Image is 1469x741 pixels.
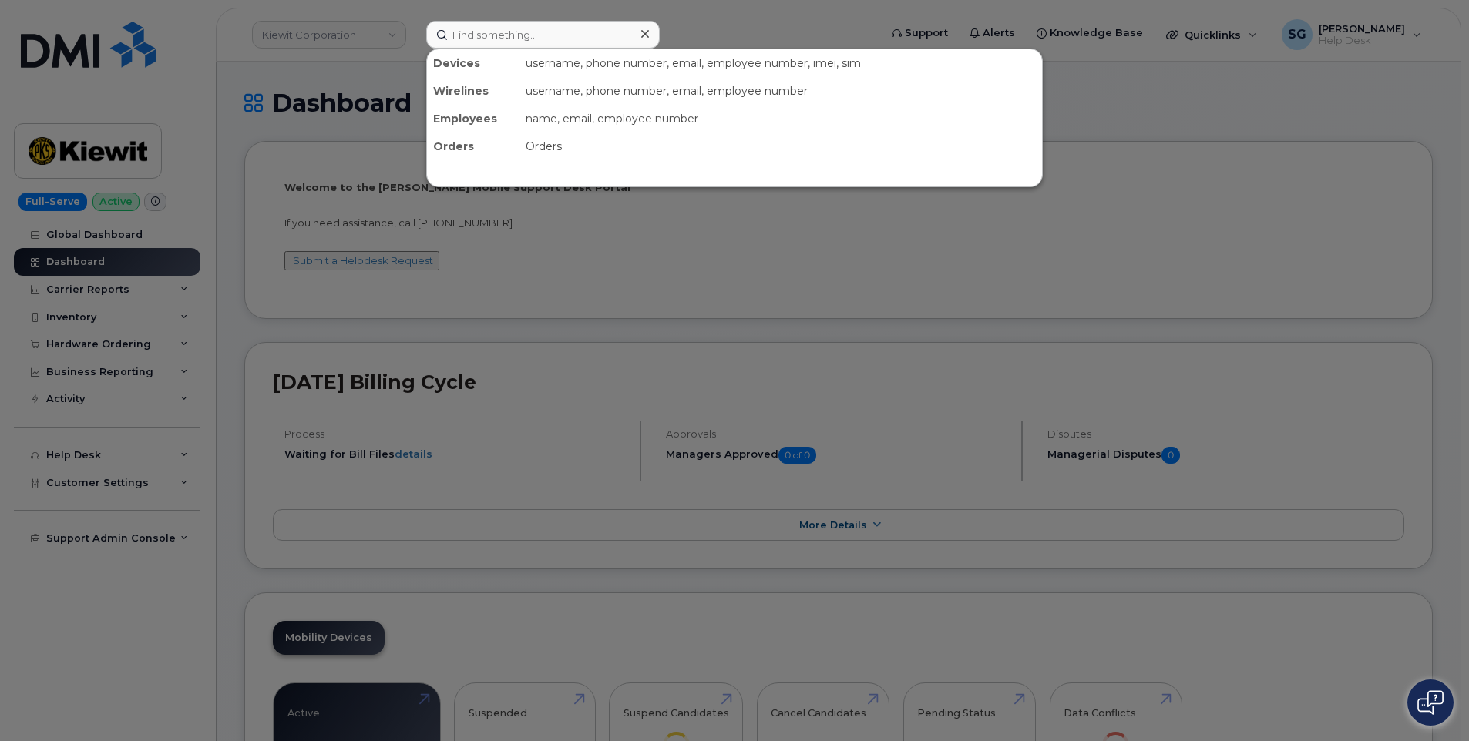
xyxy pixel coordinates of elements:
[427,49,519,77] div: Devices
[519,77,1042,105] div: username, phone number, email, employee number
[427,105,519,132] div: Employees
[427,132,519,160] div: Orders
[519,105,1042,132] div: name, email, employee number
[1417,690,1444,715] img: Open chat
[427,77,519,105] div: Wirelines
[519,49,1042,77] div: username, phone number, email, employee number, imei, sim
[519,132,1042,160] div: Orders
